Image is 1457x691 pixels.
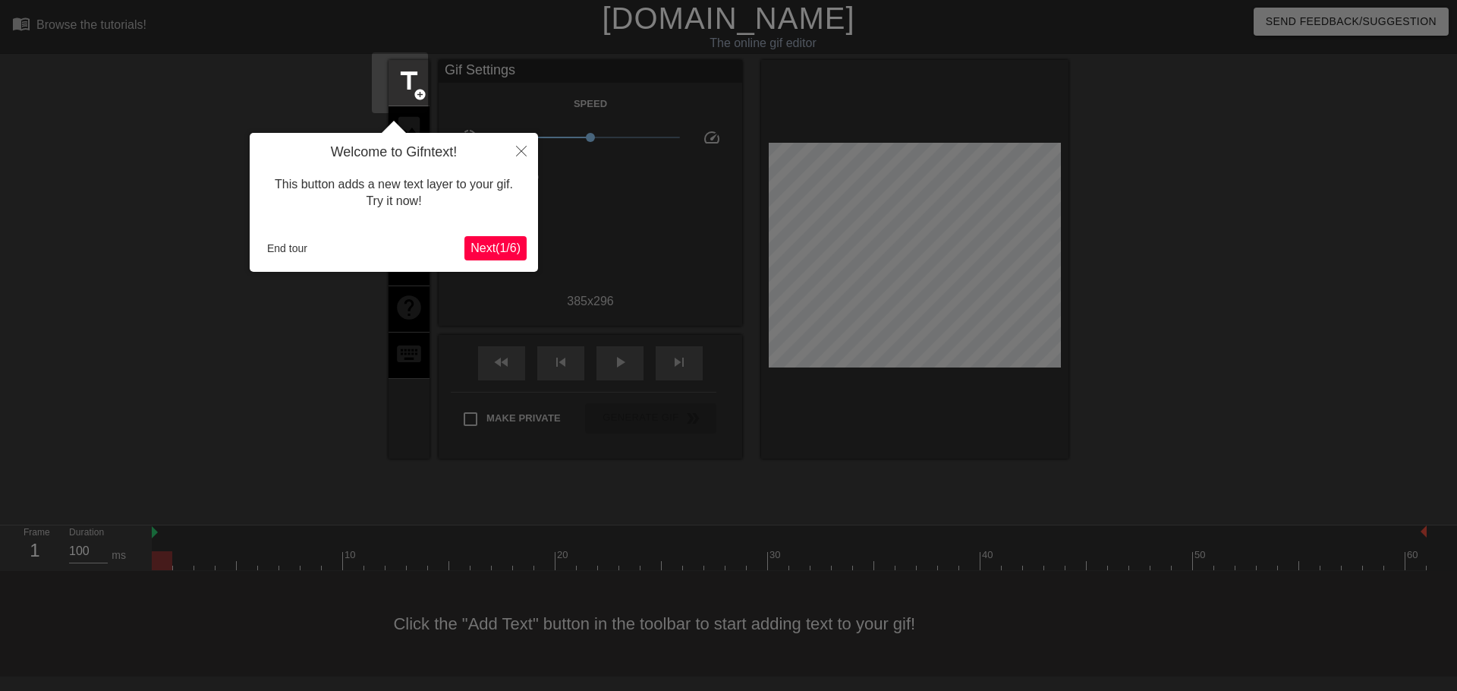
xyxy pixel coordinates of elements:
h4: Welcome to Gifntext! [261,144,527,161]
span: Next ( 1 / 6 ) [470,241,521,254]
button: End tour [261,237,313,260]
button: Next [464,236,527,260]
div: This button adds a new text layer to your gif. Try it now! [261,161,527,226]
button: Close [505,133,538,168]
